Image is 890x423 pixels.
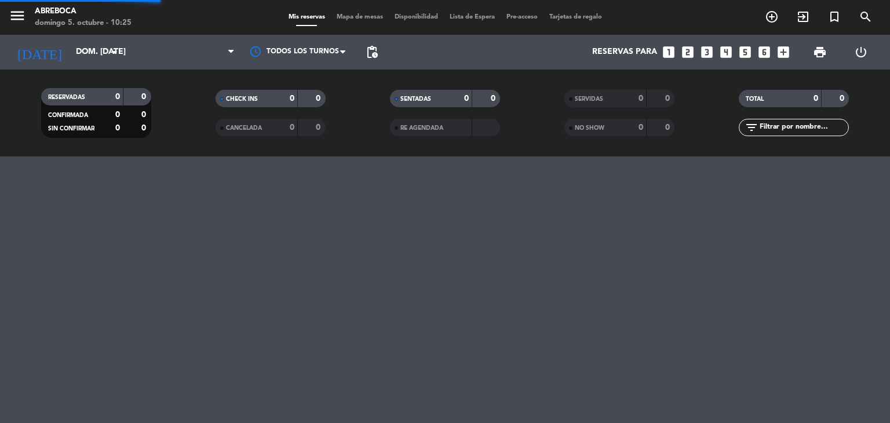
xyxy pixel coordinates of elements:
span: TOTAL [746,96,764,102]
span: Reservas para [592,48,657,57]
span: Mis reservas [283,14,331,20]
i: looks_6 [757,45,772,60]
span: CHECK INS [226,96,258,102]
span: CONFIRMADA [48,112,88,118]
span: Mapa de mesas [331,14,389,20]
div: LOG OUT [840,35,881,70]
span: CANCELADA [226,125,262,131]
strong: 0 [665,123,672,132]
strong: 0 [115,124,120,132]
strong: 0 [840,94,847,103]
i: menu [9,7,26,24]
i: power_settings_new [854,45,868,59]
i: turned_in_not [827,10,841,24]
span: RESERVADAS [48,94,85,100]
span: print [813,45,827,59]
strong: 0 [141,111,148,119]
input: Filtrar por nombre... [758,121,848,134]
i: looks_two [680,45,695,60]
span: Tarjetas de regalo [544,14,608,20]
div: domingo 5. octubre - 10:25 [35,17,132,29]
i: filter_list [745,121,758,134]
strong: 0 [814,94,818,103]
i: search [859,10,873,24]
div: ABREBOCA [35,6,132,17]
strong: 0 [290,123,294,132]
span: Disponibilidad [389,14,444,20]
strong: 0 [665,94,672,103]
strong: 0 [639,123,643,132]
i: looks_4 [718,45,734,60]
strong: 0 [141,124,148,132]
span: SENTADAS [400,96,431,102]
span: RE AGENDADA [400,125,443,131]
strong: 0 [491,94,498,103]
strong: 0 [464,94,469,103]
i: looks_5 [738,45,753,60]
strong: 0 [316,123,323,132]
strong: 0 [290,94,294,103]
i: arrow_drop_down [108,45,122,59]
span: NO SHOW [575,125,604,131]
i: [DATE] [9,39,70,65]
i: add_box [776,45,791,60]
i: looks_3 [699,45,714,60]
i: looks_one [661,45,676,60]
span: SERVIDAS [575,96,603,102]
i: add_circle_outline [765,10,779,24]
strong: 0 [639,94,643,103]
span: Lista de Espera [444,14,501,20]
span: Pre-acceso [501,14,544,20]
strong: 0 [115,93,120,101]
i: exit_to_app [796,10,810,24]
strong: 0 [115,111,120,119]
strong: 0 [316,94,323,103]
strong: 0 [141,93,148,101]
span: SIN CONFIRMAR [48,126,94,132]
button: menu [9,7,26,28]
span: pending_actions [365,45,379,59]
